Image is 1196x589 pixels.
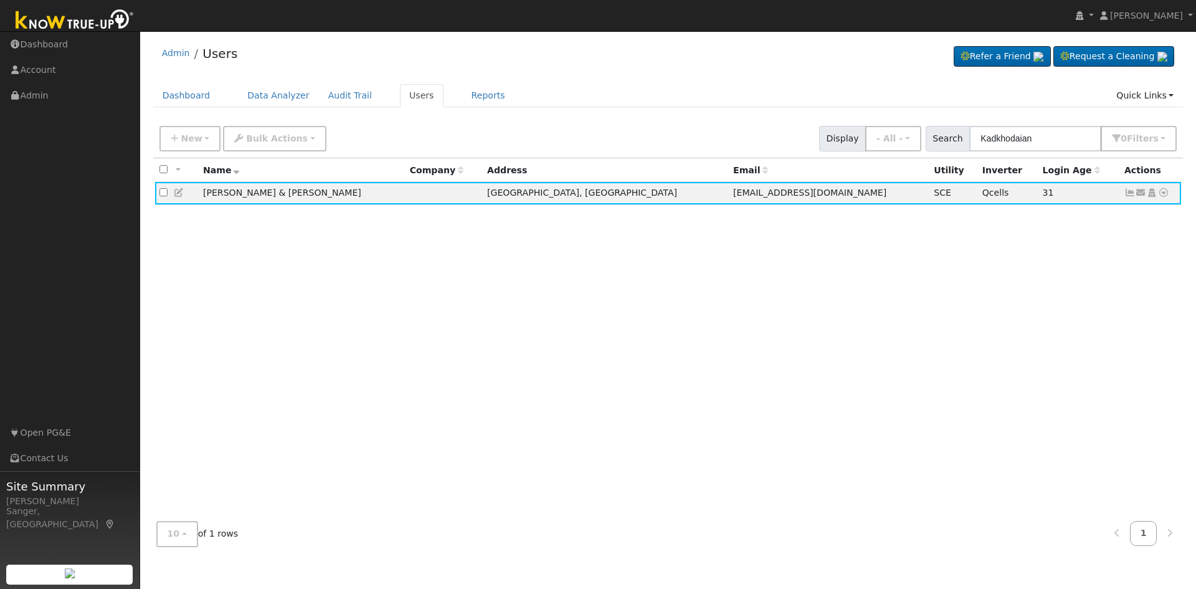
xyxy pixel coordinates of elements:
span: Company name [410,165,463,175]
div: Utility [934,164,973,177]
span: Days since last login [1043,165,1100,175]
a: 1 [1130,521,1157,545]
a: Data Analyzer [238,84,319,107]
button: Bulk Actions [223,126,326,151]
img: retrieve [1033,52,1043,62]
span: Search [926,126,970,151]
td: [PERSON_NAME] & [PERSON_NAME] [199,182,406,205]
span: SCE [934,188,951,198]
span: Qcells [982,188,1009,198]
a: Users [202,46,237,61]
a: Map [105,519,116,529]
span: Name [203,165,240,175]
a: Refer a Friend [954,46,1051,67]
img: retrieve [1157,52,1167,62]
span: Bulk Actions [246,133,308,143]
div: Inverter [982,164,1034,177]
td: [GEOGRAPHIC_DATA], [GEOGRAPHIC_DATA] [483,182,729,205]
span: of 1 rows [156,521,239,547]
button: 10 [156,521,198,547]
span: s [1153,133,1158,143]
a: Request a Cleaning [1053,46,1174,67]
span: [EMAIL_ADDRESS][DOMAIN_NAME] [733,188,886,198]
a: Reports [462,84,515,107]
div: Actions [1124,164,1177,177]
a: Audit Trail [319,84,381,107]
a: Login As [1146,188,1157,198]
span: Filter [1127,133,1159,143]
div: [PERSON_NAME] [6,495,133,508]
input: Search [969,126,1101,151]
div: Sanger, [GEOGRAPHIC_DATA] [6,505,133,531]
div: Address [487,164,724,177]
span: 10 [168,529,180,539]
span: 08/23/2025 6:12:19 PM [1043,188,1054,198]
button: - All - [865,126,921,151]
button: 0Filters [1101,126,1177,151]
img: retrieve [65,568,75,578]
a: Show Graph [1124,188,1136,198]
span: Site Summary [6,478,133,495]
span: [PERSON_NAME] [1110,11,1183,21]
a: Users [400,84,444,107]
a: Quick Links [1107,84,1183,107]
span: New [181,133,202,143]
a: Admin [162,48,190,58]
span: Email [733,165,768,175]
img: Know True-Up [9,7,140,35]
span: Display [819,126,866,151]
a: Dashboard [153,84,220,107]
button: New [159,126,221,151]
a: kadkhodaian.nasser@gmail.com [1136,186,1147,199]
a: Other actions [1158,186,1169,199]
a: Edit User [174,188,185,198]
